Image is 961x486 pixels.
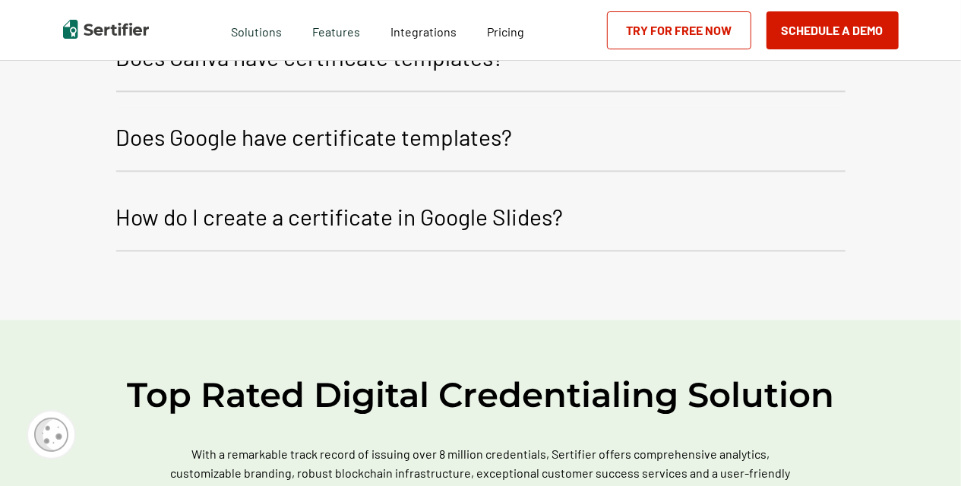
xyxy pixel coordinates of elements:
[116,187,846,251] button: How do I create a certificate in Google Slides?
[116,118,513,155] p: Does Google have certificate templates?
[390,24,457,39] span: Integrations
[25,373,937,417] h2: Top Rated Digital Credentialing Solution
[63,20,149,39] img: Sertifier | Digital Credentialing Platform
[767,11,899,49] button: Schedule a Demo
[34,418,68,452] img: Cookie Popup Icon
[390,21,457,39] a: Integrations
[116,198,564,235] p: How do I create a certificate in Google Slides?
[116,107,846,172] button: Does Google have certificate templates?
[885,413,961,486] iframe: Chat Widget
[487,21,524,39] a: Pricing
[312,21,360,39] span: Features
[607,11,751,49] a: Try for Free Now
[231,21,282,39] span: Solutions
[487,24,524,39] span: Pricing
